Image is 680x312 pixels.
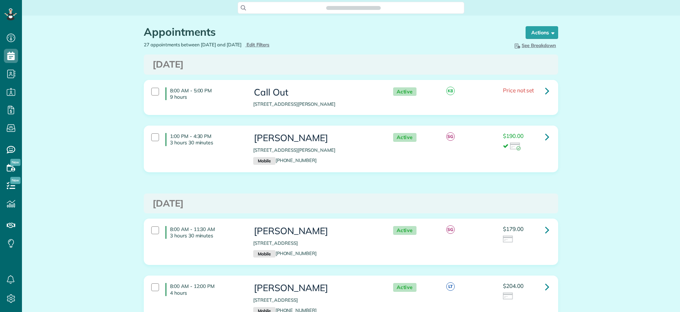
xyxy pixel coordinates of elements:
[246,42,270,47] span: Edit Filters
[170,94,243,100] p: 9 hours
[253,101,379,108] p: [STREET_ADDRESS][PERSON_NAME]
[253,240,379,247] p: [STREET_ADDRESS]
[526,26,558,39] button: Actions
[170,232,243,239] p: 3 hours 30 minutes
[503,132,523,139] span: $190.00
[165,87,243,100] h4: 8:00 AM - 5:00 PM
[253,250,275,258] small: Mobile
[10,177,21,184] span: New
[253,297,379,304] p: [STREET_ADDRESS]
[170,290,243,296] p: 4 hours
[10,159,21,166] span: New
[138,41,351,48] div: 27 appointments between [DATE] and [DATE]
[253,157,317,163] a: Mobile[PHONE_NUMBER]
[503,236,514,243] img: icon_credit_card_neutral-3d9a980bd25ce6dbb0f2033d7200983694762465c175678fcbc2d8f4bc43548e.png
[510,143,521,150] img: icon_credit_card_success-27c2c4fc500a7f1a58a13ef14842cb958d03041fefb464fd2e53c949a5770e83.png
[144,26,512,38] h1: Appointments
[253,157,275,165] small: Mobile
[165,226,243,239] h4: 8:00 AM - 11:30 AM
[153,198,549,209] h3: [DATE]
[393,283,416,292] span: Active
[446,282,455,291] span: LT
[393,226,416,235] span: Active
[393,87,416,96] span: Active
[333,4,373,11] span: Search ZenMaid…
[503,87,534,94] span: Price not set
[245,42,270,47] a: Edit Filters
[253,226,379,236] h3: [PERSON_NAME]
[503,293,514,300] img: icon_credit_card_neutral-3d9a980bd25ce6dbb0f2033d7200983694762465c175678fcbc2d8f4bc43548e.png
[503,282,523,289] span: $204.00
[446,132,455,141] span: SG
[511,41,558,49] button: See Breakdown
[253,250,317,256] a: Mobile[PHONE_NUMBER]
[513,42,556,48] span: See Breakdown
[253,147,379,154] p: [STREET_ADDRESS][PERSON_NAME]
[170,139,243,146] p: 3 hours 30 minutes
[165,133,243,146] h4: 1:00 PM - 4:30 PM
[446,87,455,95] span: K8
[393,133,416,142] span: Active
[253,87,379,98] h3: Call Out
[253,283,379,293] h3: [PERSON_NAME]
[503,225,523,232] span: $179.00
[446,225,455,234] span: SG
[165,283,243,296] h4: 8:00 AM - 12:00 PM
[253,133,379,143] h3: [PERSON_NAME]
[153,59,549,70] h3: [DATE]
